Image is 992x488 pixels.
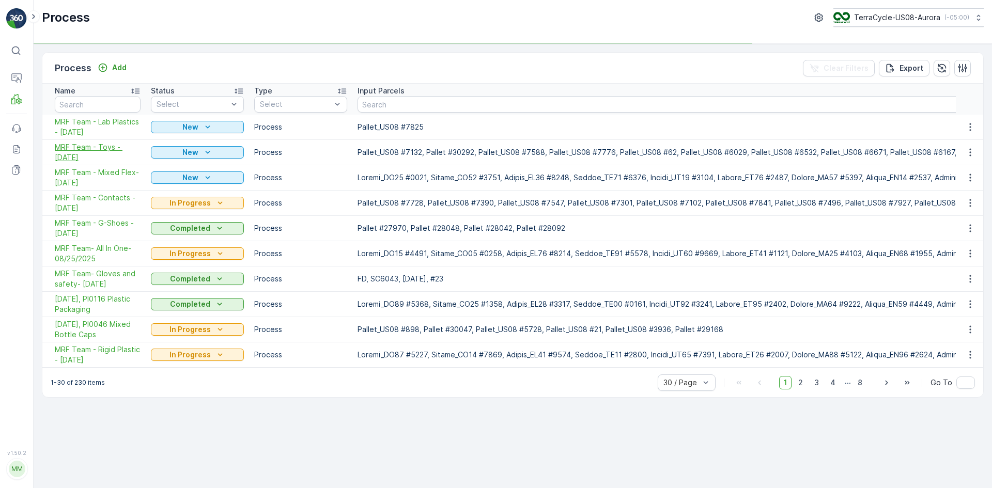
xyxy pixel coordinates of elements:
span: 3 [810,376,824,389]
a: 08/19/25, PI0046 Mixed Bottle Caps [55,319,141,340]
p: Process [254,274,347,284]
p: New [182,147,198,158]
button: Completed [151,298,244,310]
a: MRF Team- Gloves and safety- 08/22/25 [55,269,141,289]
p: In Progress [169,248,211,259]
a: MRF Team - G-Shoes - 08/25/2025 [55,218,141,239]
p: New [182,172,198,183]
p: Name [55,86,75,96]
a: MRF Team- All In One-08/25/2025 [55,243,141,264]
span: MRF Team - Contacts - [DATE] [55,193,141,213]
p: ( -05:00 ) [944,13,969,22]
span: 4 [826,376,840,389]
p: Process [254,198,347,208]
p: Process [254,350,347,360]
input: Search [55,96,141,113]
span: 1 [779,376,792,389]
p: Select [260,99,331,109]
p: Process [254,172,347,183]
p: Status [151,86,175,96]
p: 1-30 of 230 items [51,379,105,387]
a: MRF Team - Toys - 09/08/2025 [55,142,141,163]
p: Process [55,61,91,75]
a: MRF Team - Lab Plastics - 09/15/2025 [55,117,141,137]
button: In Progress [151,197,244,209]
span: [DATE], PI0046 Mixed Bottle Caps [55,319,141,340]
button: Completed [151,222,244,234]
a: MRF Team - Rigid Plastic - 8/13/25 [55,344,141,365]
img: image_ci7OI47.png [833,12,850,23]
button: New [151,171,244,184]
p: ... [845,376,851,389]
span: MRF Team - Lab Plastics - [DATE] [55,117,141,137]
p: Process [254,299,347,309]
p: In Progress [169,198,211,208]
p: In Progress [169,350,211,360]
div: MM [9,461,25,477]
p: New [182,122,198,132]
p: Process [254,147,347,158]
button: New [151,121,244,133]
p: Process [42,9,90,26]
p: Process [254,324,347,335]
span: MRF Team - Toys - [DATE] [55,142,141,163]
p: Process [254,248,347,259]
p: TerraCycle-US08-Aurora [854,12,940,23]
img: logo [6,8,27,29]
p: In Progress [169,324,211,335]
span: v 1.50.2 [6,450,27,456]
p: Process [254,122,347,132]
p: Type [254,86,272,96]
button: Export [879,60,929,76]
span: MRF Team - Rigid Plastic - [DATE] [55,344,141,365]
p: Add [112,62,127,73]
button: Completed [151,273,244,285]
span: [DATE], PI0116 Plastic Packaging [55,294,141,314]
a: MRF Team - Mixed Flex- 09/04/2025 [55,167,141,188]
button: New [151,146,244,159]
p: Clear Filters [824,63,869,73]
p: Process [254,223,347,233]
p: Input Parcels [358,86,405,96]
a: MRF Team - Contacts - 08/26/2025 [55,193,141,213]
span: MRF Team - G-Shoes - [DATE] [55,218,141,239]
button: In Progress [151,349,244,361]
a: 08/20/25, PI0116 Plastic Packaging [55,294,141,314]
button: In Progress [151,247,244,260]
p: Completed [170,223,210,233]
p: Completed [170,274,210,284]
button: Add [94,61,131,74]
button: TerraCycle-US08-Aurora(-05:00) [833,8,984,27]
p: Export [900,63,923,73]
span: Go To [931,377,952,388]
p: Completed [170,299,210,309]
button: Clear Filters [803,60,875,76]
button: In Progress [151,323,244,336]
button: MM [6,458,27,480]
span: 2 [794,376,808,389]
span: 8 [853,376,867,389]
span: MRF Team - Mixed Flex- [DATE] [55,167,141,188]
p: Select [157,99,228,109]
span: MRF Team- Gloves and safety- [DATE] [55,269,141,289]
